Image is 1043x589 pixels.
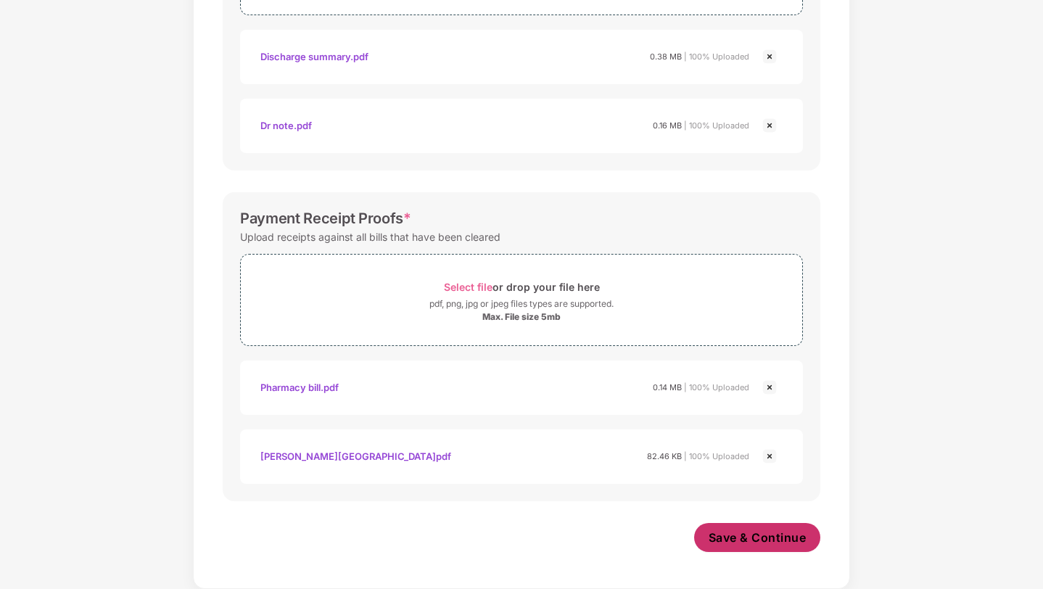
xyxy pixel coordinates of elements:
img: svg+xml;base64,PHN2ZyBpZD0iQ3Jvc3MtMjR4MjQiIHhtbG5zPSJodHRwOi8vd3d3LnczLm9yZy8yMDAwL3N2ZyIgd2lkdG... [761,448,778,465]
span: Save & Continue [709,530,807,545]
div: Max. File size 5mb [482,311,561,323]
img: svg+xml;base64,PHN2ZyBpZD0iQ3Jvc3MtMjR4MjQiIHhtbG5zPSJodHRwOi8vd3d3LnczLm9yZy8yMDAwL3N2ZyIgd2lkdG... [761,117,778,134]
span: 0.38 MB [650,52,682,62]
span: | 100% Uploaded [684,451,749,461]
span: Select file [444,281,492,293]
span: | 100% Uploaded [684,52,749,62]
img: svg+xml;base64,PHN2ZyBpZD0iQ3Jvc3MtMjR4MjQiIHhtbG5zPSJodHRwOi8vd3d3LnczLm9yZy8yMDAwL3N2ZyIgd2lkdG... [761,379,778,396]
div: Pharmacy bill.pdf [260,375,339,400]
div: or drop your file here [444,277,600,297]
div: Dr note.pdf [260,113,312,138]
span: Select fileor drop your file herepdf, png, jpg or jpeg files types are supported.Max. File size 5mb [241,265,802,334]
div: pdf, png, jpg or jpeg files types are supported. [429,297,614,311]
img: svg+xml;base64,PHN2ZyBpZD0iQ3Jvc3MtMjR4MjQiIHhtbG5zPSJodHRwOi8vd3d3LnczLm9yZy8yMDAwL3N2ZyIgd2lkdG... [761,48,778,65]
span: | 100% Uploaded [684,382,749,392]
span: | 100% Uploaded [684,120,749,131]
span: 82.46 KB [647,451,682,461]
button: Save & Continue [694,523,821,552]
span: 0.16 MB [653,120,682,131]
div: [PERSON_NAME][GEOGRAPHIC_DATA]pdf [260,444,451,469]
div: Discharge summary.pdf [260,44,368,69]
div: Upload receipts against all bills that have been cleared [240,227,500,247]
div: Payment Receipt Proofs [240,210,411,227]
span: 0.14 MB [653,382,682,392]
